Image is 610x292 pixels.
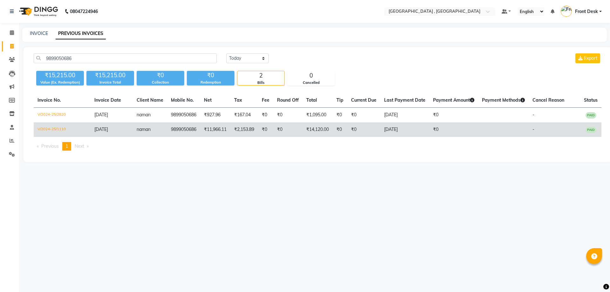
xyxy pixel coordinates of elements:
td: ₹0 [273,108,302,123]
a: PREVIOUS INVOICES [56,28,106,39]
div: Invoice Total [86,80,134,85]
td: ₹0 [258,108,273,123]
span: Previous [41,143,59,149]
span: Next [75,143,84,149]
span: Invoice No. [37,97,61,103]
td: ₹0 [273,122,302,137]
span: Tax [234,97,242,103]
span: [DATE] [94,112,108,118]
span: naman [137,112,151,118]
span: Net [204,97,212,103]
td: ₹11,966.11 [200,122,230,137]
span: Total [306,97,317,103]
td: 9899050686 [167,122,200,137]
td: ₹927.96 [200,108,230,123]
b: 08047224946 [70,3,98,20]
td: ₹2,153.89 [230,122,258,137]
div: 0 [288,71,335,80]
div: Collection [137,80,184,85]
td: ₹0 [347,122,380,137]
img: Front Desk [561,6,572,17]
div: Cancelled [288,80,335,85]
td: ₹0 [429,122,478,137]
input: Search by Name/Mobile/Email/Invoice No [34,53,217,63]
span: Round Off [277,97,299,103]
span: Tip [336,97,343,103]
td: V/2024-25/2820 [34,108,91,123]
span: Fee [262,97,269,103]
div: ₹0 [137,71,184,80]
div: ₹15,215.00 [86,71,134,80]
span: [DATE] [94,126,108,132]
div: ₹15,215.00 [36,71,84,80]
span: Last Payment Date [384,97,425,103]
span: PAID [586,127,596,133]
span: Mobile No. [171,97,194,103]
button: Export [575,53,600,63]
nav: Pagination [34,142,601,151]
span: Cancel Reason [532,97,564,103]
td: ₹0 [429,108,478,123]
span: Invoice Date [94,97,121,103]
td: [DATE] [380,108,429,123]
div: Value (Ex. Redemption) [36,80,84,85]
td: ₹0 [333,108,347,123]
div: ₹0 [187,71,234,80]
div: Redemption [187,80,234,85]
td: ₹0 [258,122,273,137]
img: logo [16,3,60,20]
div: 2 [237,71,284,80]
td: ₹0 [333,122,347,137]
span: - [532,112,534,118]
a: INVOICE [30,31,48,36]
span: Payment Methods [482,97,525,103]
span: naman [137,126,151,132]
span: Front Desk [575,8,598,15]
div: Bills [237,80,284,85]
span: Status [584,97,598,103]
span: 1 [65,143,68,149]
td: ₹14,120.00 [302,122,333,137]
td: V/2024-25/1110 [34,122,91,137]
td: ₹0 [347,108,380,123]
span: Payment Amount [433,97,474,103]
span: PAID [586,112,596,119]
td: [DATE] [380,122,429,137]
td: ₹1,095.00 [302,108,333,123]
td: ₹167.04 [230,108,258,123]
td: 9899050686 [167,108,200,123]
span: Current Due [351,97,376,103]
span: Export [584,55,597,61]
span: Client Name [137,97,163,103]
span: - [532,126,534,132]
